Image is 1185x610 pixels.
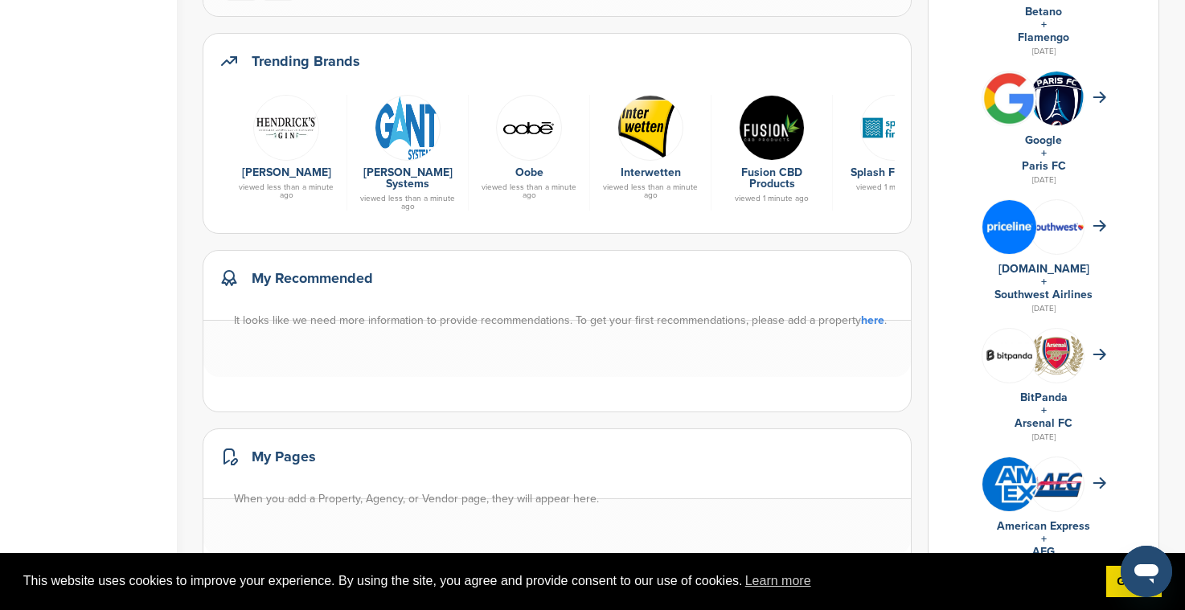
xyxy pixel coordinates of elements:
img: Bitpanda7084 [982,335,1036,375]
a: American Express [997,519,1090,533]
a: [PERSON_NAME] Systems [363,166,453,190]
a: + [1041,146,1047,160]
div: [DATE] [945,44,1142,59]
div: viewed 1 minute ago [841,183,945,191]
a: dismiss cookie message [1106,566,1162,598]
div: viewed 1 minute ago [720,194,824,203]
a: BitPanda [1020,391,1068,404]
a: here [861,313,884,327]
a: Betano [1025,5,1062,18]
a: Fusion CBD Products [741,166,802,190]
img: Open uri20141112 50798 fbus57 [617,95,683,161]
div: When you add a Property, Agency, or Vendor page, they will appear here. [234,490,896,508]
img: Bwupxdxo 400x400 [982,72,1036,125]
a: Open uri20141112 50798 fbus57 [598,95,703,159]
div: [DATE] [945,173,1142,187]
img: Southwest airlines logo 2014.svg [1030,223,1084,231]
span: This website uses cookies to improve your experience. By using the site, you agree and provide co... [23,569,1093,593]
a: Splashf [841,95,945,159]
h2: My Pages [252,445,316,468]
a: + [1041,403,1047,417]
h2: Trending Brands [252,50,360,72]
a: + [1041,532,1047,546]
img: Data [253,95,319,161]
img: Open uri20141112 64162 1t4610c?1415809572 [1030,470,1084,497]
a: learn more about cookies [743,569,814,593]
img: Gant systems thumb7 [375,95,441,161]
a: Flamengo [1018,31,1069,44]
img: Ig6ldnjt 400x400 [982,200,1036,254]
a: Oobe [515,166,543,179]
div: [DATE] [945,430,1142,444]
a: Southwest Airlines [994,288,1093,301]
img: Open uri20141112 64162 vhlk61?1415807597 [1030,336,1084,375]
a: Google [1025,133,1062,147]
a: Splash Financial [851,166,936,179]
div: viewed less than a minute ago [477,183,581,199]
img: Splashf [860,95,926,161]
a: Fusion cbd logo sponsorpitch [720,95,824,159]
div: It looks like we need more information to provide recommendations. To get your first recommendati... [234,312,896,330]
div: viewed less than a minute ago [234,183,338,199]
img: Paris fc logo.svg [1030,72,1084,136]
iframe: Button to launch messaging window [1121,546,1172,597]
a: + [1041,275,1047,289]
a: [DOMAIN_NAME] [998,262,1089,276]
img: Fusion cbd logo sponsorpitch [739,95,805,161]
div: viewed less than a minute ago [598,183,703,199]
a: Interwetten [621,166,681,179]
a: AEG [1032,545,1055,559]
a: Arsenal FC [1015,416,1072,430]
a: Oobe logo k [477,95,581,159]
a: + [1041,18,1047,31]
a: [PERSON_NAME] [242,166,331,179]
h2: My Recommended [252,267,373,289]
img: Amex logo [982,457,1036,511]
div: viewed less than a minute ago [355,194,460,211]
a: Paris FC [1022,159,1066,173]
img: Oobe logo k [496,95,562,161]
a: Data [234,95,338,159]
div: [DATE] [945,301,1142,316]
a: Gant systems thumb7 [355,95,460,159]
